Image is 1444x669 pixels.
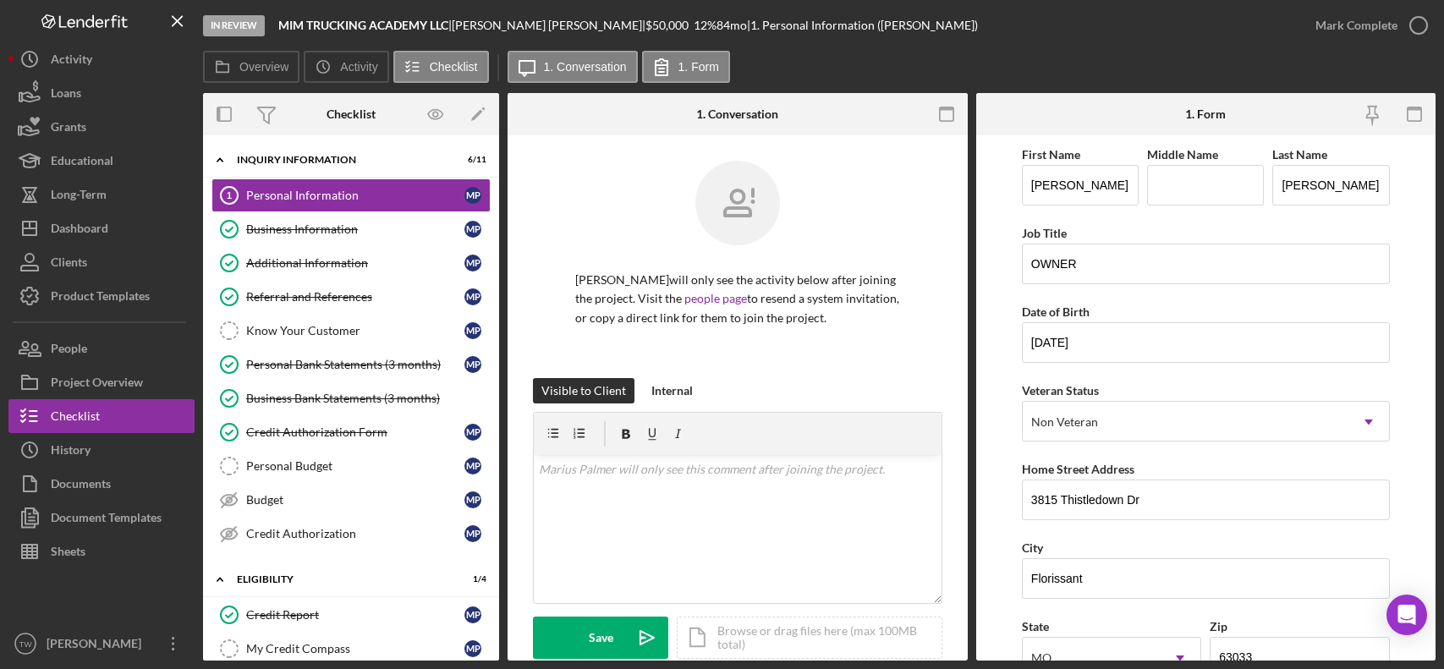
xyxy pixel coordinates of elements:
label: Zip [1210,619,1227,633]
div: M P [464,356,481,373]
button: Activity [8,42,195,76]
div: Grants [51,110,86,148]
div: 84 mo [717,19,747,32]
button: Internal [643,378,701,403]
label: Checklist [430,60,478,74]
div: | 1. Personal Information ([PERSON_NAME]) [747,19,978,32]
button: Educational [8,144,195,178]
button: Checklist [8,399,195,433]
div: In Review [203,15,265,36]
div: Loans [51,76,81,114]
div: [PERSON_NAME] [42,627,152,665]
button: Project Overview [8,365,195,399]
div: Business Bank Statements (3 months) [246,392,490,405]
div: Know Your Customer [246,324,464,337]
button: History [8,433,195,467]
button: Loans [8,76,195,110]
div: Personal Bank Statements (3 months) [246,358,464,371]
a: BudgetMP [211,483,491,517]
div: Additional Information [246,256,464,270]
button: TW[PERSON_NAME] [8,627,195,661]
div: 1. Form [1185,107,1226,121]
a: Personal BudgetMP [211,449,491,483]
div: Documents [51,467,111,505]
div: Sheets [51,535,85,573]
div: Activity [51,42,92,80]
div: Checklist [327,107,376,121]
a: Product Templates [8,279,195,313]
div: Personal Information [246,189,464,202]
div: M P [464,458,481,474]
div: Project Overview [51,365,143,403]
button: Save [533,617,668,659]
div: Educational [51,144,113,182]
div: Credit Authorization Form [246,425,464,439]
label: Overview [239,60,288,74]
label: Activity [340,60,377,74]
label: Middle Name [1147,147,1218,162]
button: Visible to Client [533,378,634,403]
button: 1. Conversation [508,51,638,83]
button: Mark Complete [1299,8,1436,42]
div: ELIGIBILITY [237,574,444,584]
label: City [1022,540,1043,555]
a: Business InformationMP [211,212,491,246]
div: MO [1031,651,1051,665]
a: Know Your CustomerMP [211,314,491,348]
div: Personal Budget [246,459,464,473]
div: Product Templates [51,279,150,317]
button: People [8,332,195,365]
div: Mark Complete [1315,8,1397,42]
text: TW [19,639,33,649]
div: Credit Report [246,608,464,622]
div: Checklist [51,399,100,437]
label: 1. Conversation [544,60,627,74]
div: Non Veteran [1031,415,1098,429]
div: M P [464,606,481,623]
div: INQUIRY INFORMATION [237,155,444,165]
div: M P [464,288,481,305]
label: Home Street Address [1022,462,1134,476]
div: Internal [651,378,693,403]
label: Job Title [1022,226,1067,240]
div: Visible to Client [541,378,626,403]
div: Document Templates [51,501,162,539]
label: 1. Form [678,60,719,74]
a: My Credit CompassMP [211,632,491,666]
div: Clients [51,245,87,283]
button: Dashboard [8,211,195,245]
button: Overview [203,51,299,83]
div: Budget [246,493,464,507]
a: Grants [8,110,195,144]
div: M P [464,640,481,657]
div: Save [589,617,613,659]
div: M P [464,424,481,441]
div: Long-Term [51,178,107,216]
div: M P [464,255,481,271]
a: Sheets [8,535,195,568]
a: Credit AuthorizationMP [211,517,491,551]
a: Additional InformationMP [211,246,491,280]
div: Credit Authorization [246,527,464,540]
a: Referral and ReferencesMP [211,280,491,314]
div: M P [464,525,481,542]
div: People [51,332,87,370]
span: $50,000 [645,18,689,32]
div: Dashboard [51,211,108,250]
a: Documents [8,467,195,501]
div: History [51,433,91,471]
div: 1 / 4 [456,574,486,584]
button: Activity [304,51,388,83]
button: Document Templates [8,501,195,535]
a: Business Bank Statements (3 months) [211,381,491,415]
div: [PERSON_NAME] [PERSON_NAME] | [452,19,645,32]
button: Long-Term [8,178,195,211]
button: Clients [8,245,195,279]
div: 6 / 11 [456,155,486,165]
a: Personal Bank Statements (3 months)MP [211,348,491,381]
